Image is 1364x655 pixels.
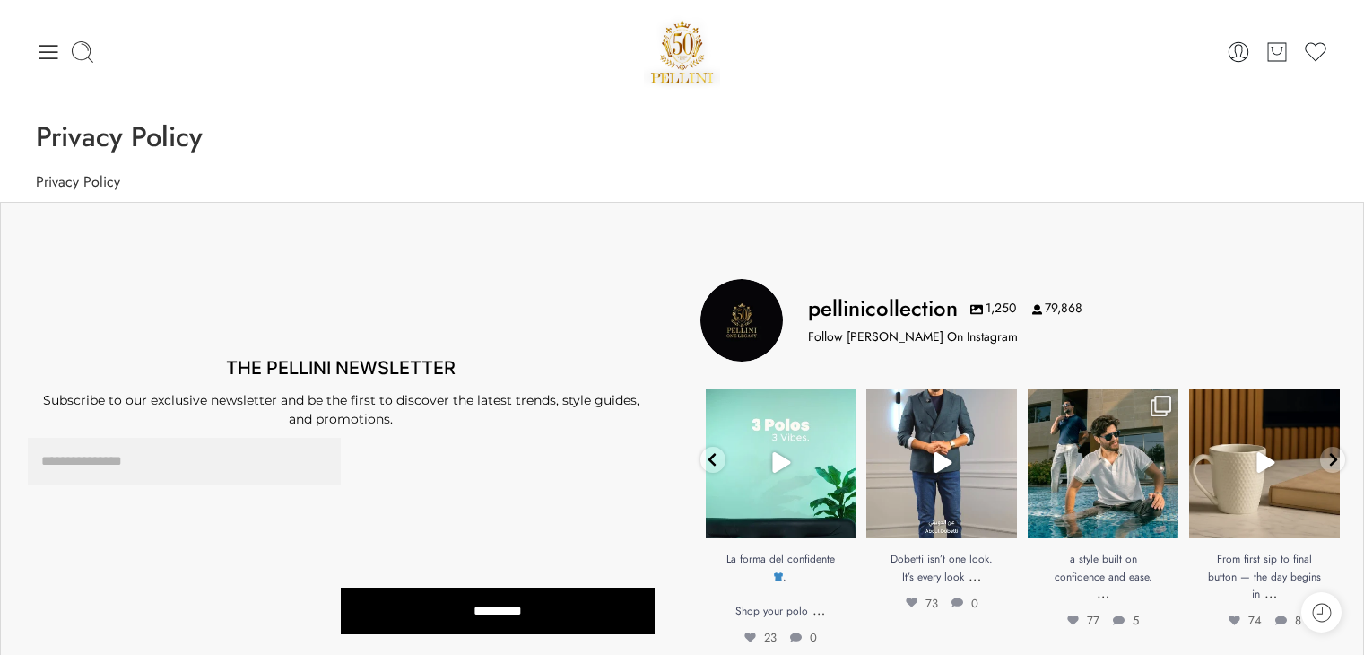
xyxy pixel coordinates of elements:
span: 8 [1275,612,1301,629]
a: … [1264,582,1277,603]
a: … [1097,582,1109,603]
span: 73 [906,595,938,612]
a: Cart [1264,39,1290,65]
h3: pellinicollection [808,293,958,324]
a: … [969,565,981,586]
span: 74 [1229,612,1262,629]
a: Login / Register [1226,39,1251,65]
iframe: reCAPTCHA [341,438,488,567]
span: Subscribe to our exclusive newsletter and be the first to discover the latest trends, style guide... [43,392,639,427]
span: 79,868 [1032,300,1082,318]
span: Dobetti isn’t one look. It’s every look [891,551,993,584]
p: Follow [PERSON_NAME] On Instagram [808,327,1018,346]
input: Email Address * [28,438,341,485]
img: Pellini [644,13,721,90]
a: Pellini Collection pellinicollection 1,250 79,868 Follow [PERSON_NAME] On Instagram [700,279,1346,362]
a: Pellini - [644,13,721,90]
a: Wishlist [1303,39,1328,65]
span: 0 [790,629,817,646]
span: a style built on confidence and ease. [1055,551,1152,584]
span: THE PELLINI NEWSLETTER [226,357,456,379]
img: 👕 [774,572,783,581]
span: From first sip to final button — the day begins in [1208,551,1321,601]
a: Privacy Policy [36,171,120,192]
span: 1,250 [970,300,1016,318]
h1: Privacy Policy [36,118,1328,156]
span: 0 [951,595,978,612]
span: La forma del confidente . Shop your polo [726,551,835,619]
a: … [812,599,825,620]
span: 5 [1113,612,1139,629]
span: 23 [744,629,777,646]
span: 77 [1067,612,1099,629]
